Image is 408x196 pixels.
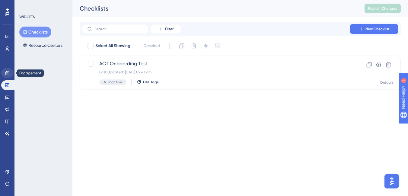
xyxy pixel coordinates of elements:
[94,27,143,31] input: Search
[99,70,333,75] div: Last Updated: [DATE] 09:47 am
[143,80,159,85] span: Edit Tags
[368,6,397,11] span: Publish Changes
[19,14,35,19] div: WIDGETS
[383,172,401,190] iframe: UserGuiding AI Assistant Launcher
[350,24,398,34] button: New Checklist
[42,3,44,8] div: 4
[95,42,130,50] span: Select All Showing
[19,27,51,37] button: Checklists
[165,27,174,31] span: Filter
[365,27,390,31] span: New Checklist
[380,80,393,85] div: Default
[108,80,122,85] span: Inactive
[151,24,181,34] button: Filter
[19,40,66,51] button: Resource Centers
[136,80,159,85] button: Edit Tags
[138,40,166,51] button: Deselect
[365,4,401,13] button: Publish Changes
[143,42,160,50] span: Deselect
[99,60,333,67] span: ACT Onboarding Test
[80,4,349,13] div: Checklists
[14,2,38,9] span: Need Help?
